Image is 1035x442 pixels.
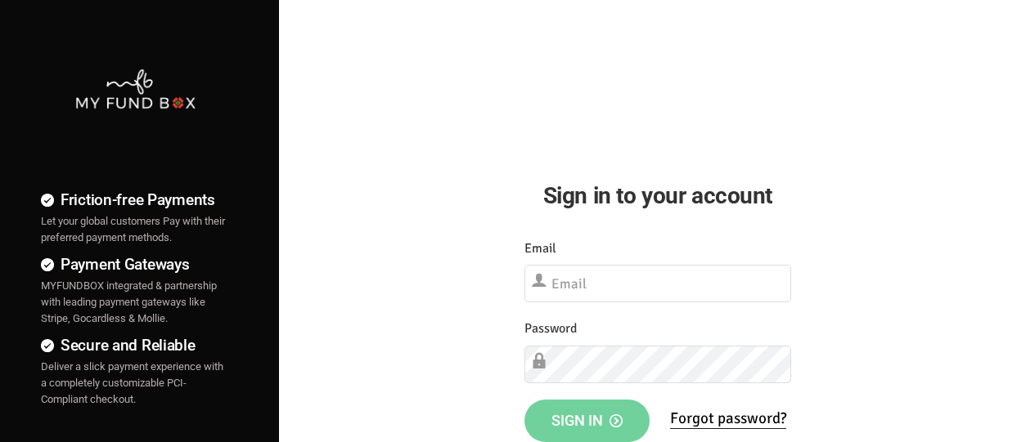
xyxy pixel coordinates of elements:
[524,178,791,213] h2: Sign in to your account
[41,360,223,405] span: Deliver a slick payment experience with a completely customizable PCI-Compliant checkout.
[670,409,786,429] a: Forgot password?
[524,400,650,442] button: Sign in
[41,252,230,276] h4: Payment Gateways
[74,68,196,110] img: mfbwhite.png
[551,412,623,429] span: Sign in
[41,279,217,324] span: MYFUNDBOX integrated & partnership with leading payment gateways like Stripe, Gocardless & Mollie.
[41,188,230,212] h4: Friction-free Payments
[41,333,230,357] h4: Secure and Reliable
[524,319,577,339] label: Password
[524,265,791,302] input: Email
[41,215,225,243] span: Let your global customers Pay with their preferred payment methods.
[524,239,556,259] label: Email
